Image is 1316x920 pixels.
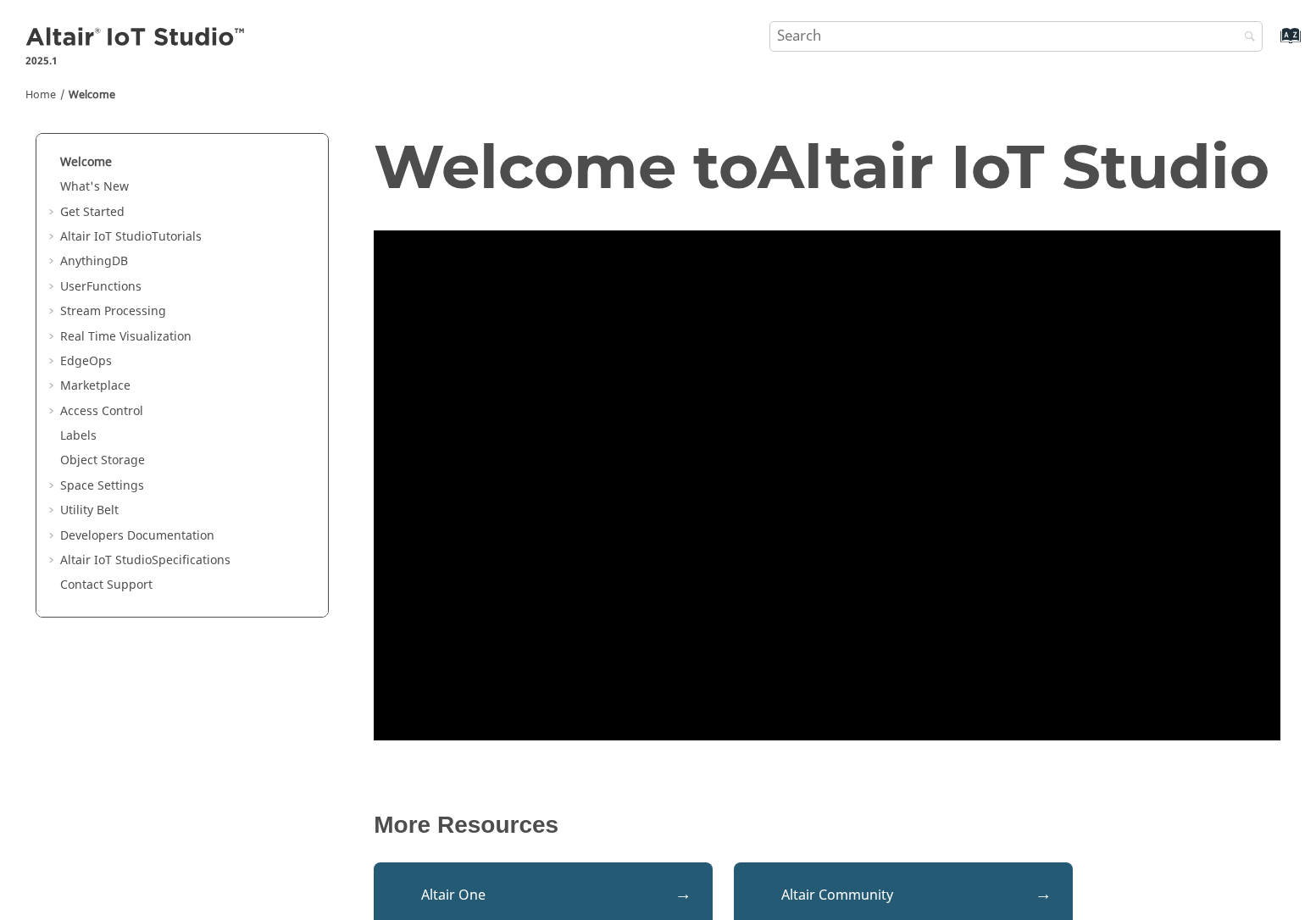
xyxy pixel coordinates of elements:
[60,302,166,320] a: Stream Processing
[47,378,60,395] span: Expand Marketplace
[47,403,60,420] span: Expand Access Control
[25,53,247,69] p: 2025.1
[86,278,142,296] span: Functions
[47,154,318,594] ul: Table of Contents
[47,229,60,246] span: Expand Altair IoT StudioTutorials
[60,551,230,569] a: Altair IoT StudioSpecifications
[758,129,1269,203] span: Altair IoT Studio
[374,812,1280,839] p: More Resources
[60,551,152,569] span: Altair IoT Studio
[60,228,152,246] span: Altair IoT Studio
[60,352,112,370] a: EdgeOps
[1253,35,1291,53] a: Go to index terms page
[47,303,60,320] span: Expand Stream Processing
[60,502,119,519] a: Utility Belt
[60,178,129,196] a: What's New
[60,252,128,270] a: AnythingDB
[60,377,130,395] a: Marketplace
[47,528,60,545] span: Expand Developers Documentation
[60,328,192,346] a: Real Time Visualization
[60,228,202,246] a: Altair IoT StudioTutorials
[60,477,144,495] a: Space Settings
[25,87,56,103] a: Home
[47,253,60,270] span: Expand AnythingDB
[47,552,60,569] span: Expand Altair IoT StudioSpecifications
[60,576,153,594] a: Contact Support
[60,427,97,445] a: Labels
[374,133,1280,200] h1: Welcome to
[60,527,214,545] a: Developers Documentation
[47,353,60,370] span: Expand EdgeOps
[1222,21,1269,54] button: Search
[69,87,115,103] a: Welcome
[47,502,60,519] span: Expand Utility Belt
[47,279,60,296] span: Expand UserFunctions
[25,25,247,52] img: Altair IoT Studio
[47,204,60,221] span: Expand Get Started
[60,203,125,221] a: Get Started
[60,402,143,420] a: Access Control
[60,278,142,296] a: UserFunctions
[47,329,60,346] span: Expand Real Time Visualization
[60,452,145,469] a: Object Storage
[60,153,112,171] a: Welcome
[47,478,60,495] span: Expand Space Settings
[769,21,1263,52] input: Search query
